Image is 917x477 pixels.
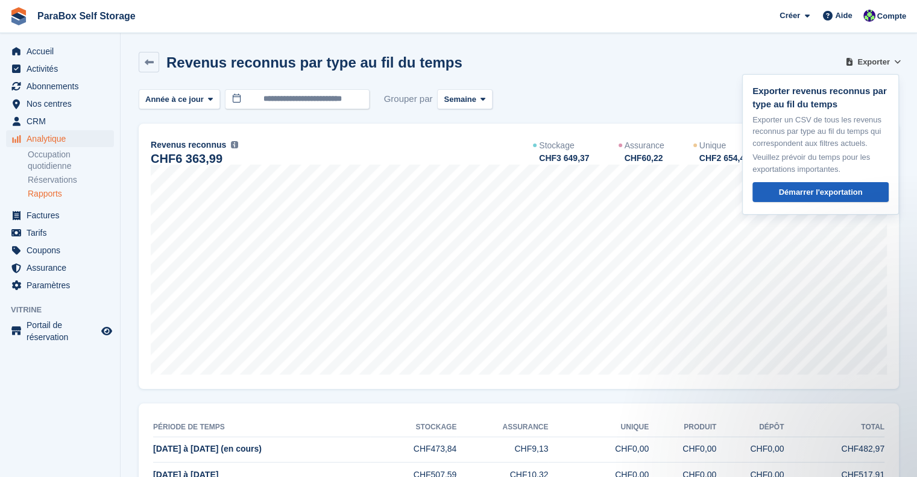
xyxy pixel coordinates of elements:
[370,437,456,463] td: CHF473,84
[780,10,800,22] span: Créer
[848,52,899,72] button: Exporter
[27,259,99,276] span: Assurance
[27,277,99,294] span: Paramètres
[752,84,889,112] p: Exporter revenus reconnus par type au fil du temps
[10,7,28,25] img: stora-icon-8386f47178a22dfd0bd8f6a31ec36ba5ce8667c1dd55bd0f319d3a0aa187defe.svg
[784,437,884,463] td: CHF482,97
[166,54,462,71] h2: Revenus reconnus par type au fil du temps
[27,319,99,343] span: Portail de réservation
[6,207,114,224] a: menu
[548,418,649,437] th: Unique
[625,139,664,152] div: Assurance
[231,141,238,148] img: icon-info-grey-7440780725fd019a000dd9b08b2336e03edf1995a4989e88bcd33f0948082b44.svg
[153,418,370,437] th: Période de temps
[6,277,114,294] a: menu
[877,10,906,22] span: Compte
[784,418,884,437] th: Total
[699,139,726,152] div: Unique
[99,324,114,338] a: Boutique d'aperçu
[6,43,114,60] a: menu
[6,60,114,77] a: menu
[437,89,492,109] button: Semaine
[752,182,889,202] a: Démarrer l'exportation
[456,437,548,463] td: CHF9,13
[6,242,114,259] a: menu
[27,207,99,224] span: Factures
[716,418,784,437] th: Dépôt
[857,56,889,68] span: Exporter
[456,418,548,437] th: assurance
[863,10,875,22] img: Tess Bédat
[11,304,120,316] span: Vitrine
[6,259,114,276] a: menu
[27,130,99,147] span: Analytique
[27,224,99,241] span: Tarifs
[538,152,589,165] div: CHF3 649,37
[139,89,220,109] button: Année à ce jour
[6,113,114,130] a: menu
[370,418,456,437] th: Stockage
[384,89,433,109] span: Grouper par
[539,139,574,152] div: Stockage
[623,152,664,165] div: CHF60,22
[649,437,716,463] td: CHF0,00
[27,113,99,130] span: CRM
[27,242,99,259] span: Coupons
[28,188,114,200] a: Rapports
[27,95,99,112] span: Nos centres
[835,10,852,22] span: Aide
[153,444,262,453] span: [DATE] à [DATE] (en cours)
[6,130,114,147] a: menu
[28,174,114,186] a: Réservations
[444,93,476,106] span: Semaine
[6,78,114,95] a: menu
[716,437,784,463] td: CHF0,00
[151,139,226,151] span: Revenus reconnus
[145,93,204,106] span: Année à ce jour
[649,418,716,437] th: Produit
[752,151,889,175] p: Veuillez prévoir du temps pour les exportations importantes.
[6,319,114,343] a: menu
[27,78,99,95] span: Abonnements
[6,224,114,241] a: menu
[27,43,99,60] span: Accueil
[698,152,749,165] div: CHF2 654,40
[548,437,649,463] td: CHF0,00
[752,114,889,150] p: Exporter un CSV de tous les revenus reconnus par type au fil du temps qui correspondent aux filtr...
[27,60,99,77] span: Activités
[779,186,863,198] div: Démarrer l'exportation
[151,154,222,164] div: CHF6 363,99
[33,6,140,26] a: ParaBox Self Storage
[6,95,114,112] a: menu
[28,149,114,172] a: Occupation quotidienne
